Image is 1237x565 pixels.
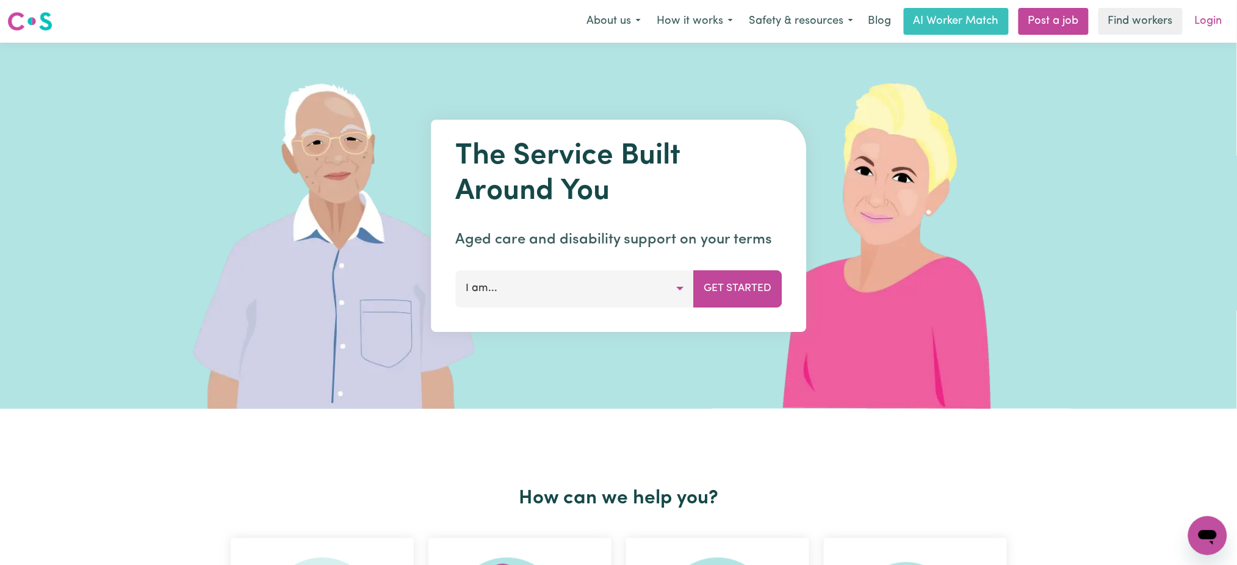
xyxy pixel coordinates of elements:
h2: How can we help you? [223,487,1014,510]
button: Get Started [693,270,782,307]
img: Careseekers logo [7,10,52,32]
a: Blog [861,8,899,35]
button: About us [579,9,649,34]
iframe: Button to launch messaging window [1188,516,1227,555]
a: Login [1188,8,1230,35]
a: Careseekers logo [7,7,52,35]
a: AI Worker Match [904,8,1009,35]
button: How it works [649,9,741,34]
p: Aged care and disability support on your terms [455,229,782,251]
a: Find workers [1098,8,1183,35]
h1: The Service Built Around You [455,139,782,209]
button: I am... [455,270,694,307]
button: Safety & resources [741,9,861,34]
a: Post a job [1019,8,1089,35]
